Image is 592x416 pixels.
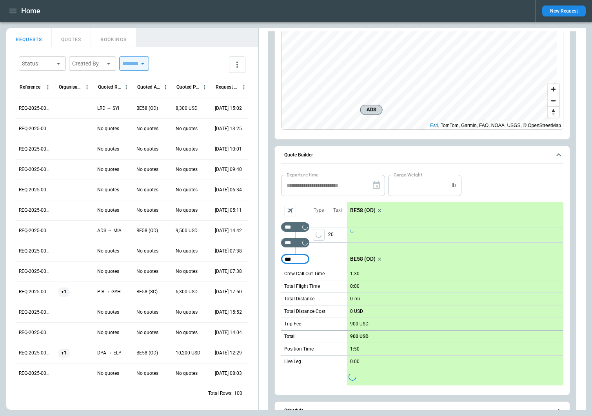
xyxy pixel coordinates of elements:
[58,343,70,363] span: +1
[284,283,320,290] p: Total Flight Time
[20,84,40,90] div: Reference
[215,309,242,316] p: 08/22/2025 15:52
[136,207,158,214] p: No quotes
[548,84,559,95] button: Zoom in
[354,296,360,302] p: mi
[284,205,296,216] span: Aircraft selection
[281,254,309,264] div: Too short
[542,5,586,16] button: New Request
[19,370,52,377] p: REQ-2025-000254
[215,248,242,254] p: 08/26/2025 07:38
[19,329,52,336] p: REQ-2025-000256
[314,207,324,214] p: Type
[19,309,52,316] p: REQ-2025-000257
[137,84,160,90] div: Quoted Aircraft
[19,207,52,214] p: REQ-2025-000262
[215,125,242,132] p: 09/03/2025 13:25
[19,105,52,112] p: REQ-2025-000267
[176,370,198,377] p: No quotes
[350,309,363,314] p: 0 USD
[215,187,242,193] p: 08/27/2025 06:34
[136,166,158,173] p: No quotes
[548,95,559,106] button: Zoom out
[136,370,158,377] p: No quotes
[97,146,119,153] p: No quotes
[548,106,559,118] button: Reset bearing to north
[176,207,198,214] p: No quotes
[176,289,198,295] p: 6,300 USD
[284,334,294,339] h6: Total
[215,350,242,356] p: 08/22/2025 12:29
[208,390,232,397] p: Total Rows:
[215,207,242,214] p: 08/27/2025 05:11
[82,82,92,92] button: Organisation column menu
[97,309,119,316] p: No quotes
[97,268,119,275] p: No quotes
[284,321,301,327] p: Trip Fee
[350,346,360,352] p: 1:50
[430,122,561,129] div: , TomTom, Garmin, FAO, NOAA, USGS, © OpenStreetMap
[19,146,52,153] p: REQ-2025-000265
[350,256,376,262] p: BE58 (OD)
[21,6,40,16] h1: Home
[200,82,210,92] button: Quoted Price column menu
[19,289,52,295] p: REQ-2025-000258
[216,84,239,90] div: Request Created At (UTC-05:00)
[121,82,131,92] button: Quoted Route column menu
[136,309,158,316] p: No quotes
[136,350,158,356] p: BE58 (OD)
[136,187,158,193] p: No quotes
[19,248,52,254] p: REQ-2025-000260
[363,106,379,114] span: ADS
[284,271,325,277] p: Crew Call Out Time
[287,171,319,178] label: Departure time
[58,282,70,302] span: +1
[97,207,119,214] p: No quotes
[234,390,242,397] p: 100
[284,296,314,302] p: Total Distance
[136,289,158,295] p: BE58 (SC)
[19,187,52,193] p: REQ-2025-000263
[19,268,52,275] p: REQ-2025-000259
[239,82,249,92] button: Request Created At (UTC-05:00) column menu
[281,222,309,232] div: Too short
[19,350,52,356] p: REQ-2025-000255
[350,334,369,340] p: 900 USD
[176,248,198,254] p: No quotes
[350,359,360,365] p: 0:00
[176,146,198,153] p: No quotes
[43,82,53,92] button: Reference column menu
[72,60,104,67] div: Created By
[215,105,242,112] p: 09/03/2025 15:02
[313,229,325,241] button: left aligned
[215,146,242,153] p: 09/03/2025 10:01
[176,309,198,316] p: No quotes
[452,182,456,189] p: lb
[313,229,325,241] span: Type of sector
[97,105,119,112] p: LRD → SYI
[136,227,158,234] p: BE58 (OD)
[176,268,198,275] p: No quotes
[350,207,376,214] p: BE58 (OD)
[91,28,136,47] button: BOOKINGS
[284,308,325,315] p: Total Distance Cost
[215,227,242,234] p: 08/26/2025 14:42
[176,125,198,132] p: No quotes
[52,28,91,47] button: QUOTES
[350,283,360,289] p: 0:00
[281,5,557,129] canvas: Map
[6,28,52,47] button: REQUESTS
[160,82,171,92] button: Quoted Aircraft column menu
[97,350,122,356] p: DPA → ELP
[176,166,198,173] p: No quotes
[176,84,200,90] div: Quoted Price
[97,227,122,234] p: ADS → MIA
[430,123,438,128] a: Esri
[176,105,198,112] p: 8,300 USD
[284,346,314,352] p: Position Time
[176,187,198,193] p: No quotes
[176,350,200,356] p: 10,200 USD
[136,125,158,132] p: No quotes
[229,56,245,73] button: more
[97,329,119,336] p: No quotes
